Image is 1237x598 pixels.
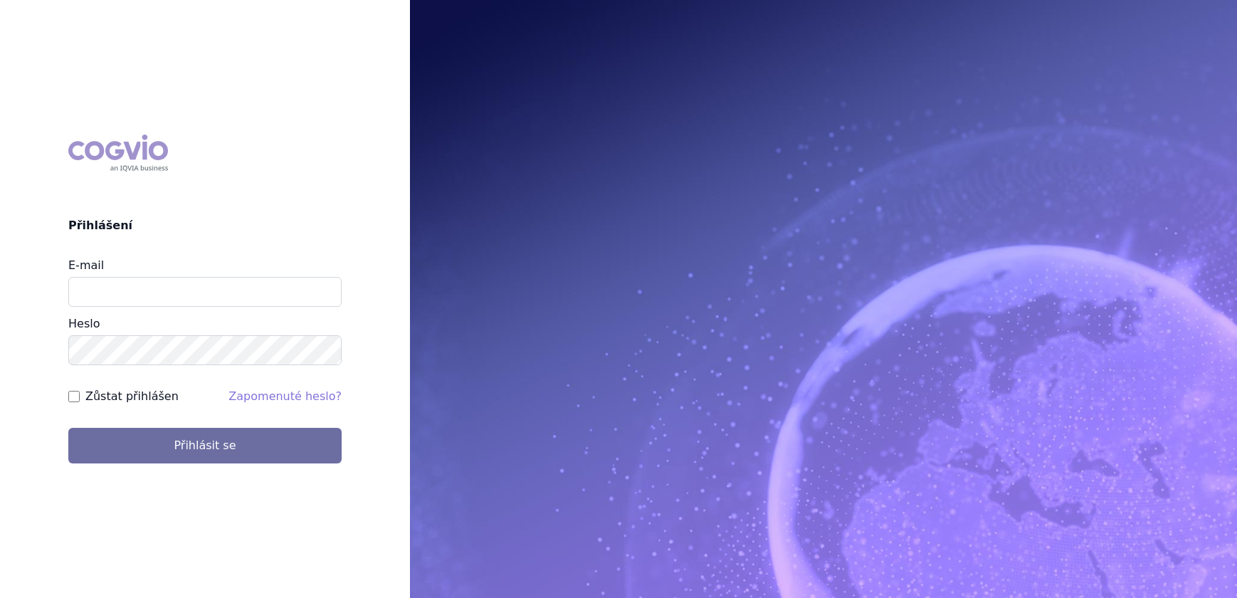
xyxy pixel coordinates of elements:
[68,217,342,234] h2: Přihlášení
[85,388,179,405] label: Zůstat přihlášen
[68,428,342,463] button: Přihlásit se
[68,317,100,330] label: Heslo
[68,135,168,172] div: COGVIO
[228,389,342,403] a: Zapomenuté heslo?
[68,258,104,272] label: E-mail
